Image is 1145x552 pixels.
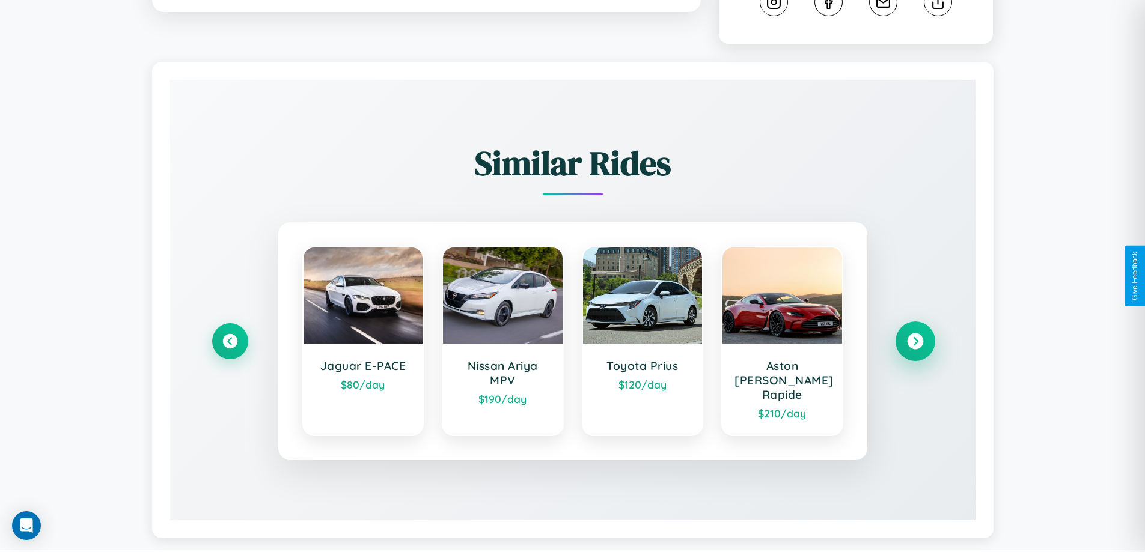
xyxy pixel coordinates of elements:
[595,378,691,391] div: $ 120 /day
[595,359,691,373] h3: Toyota Prius
[455,392,551,405] div: $ 190 /day
[316,359,411,373] h3: Jaguar E-PACE
[721,246,843,436] a: Aston [PERSON_NAME] Rapide$210/day
[316,378,411,391] div: $ 80 /day
[734,359,830,402] h3: Aston [PERSON_NAME] Rapide
[734,407,830,420] div: $ 210 /day
[582,246,704,436] a: Toyota Prius$120/day
[455,359,551,387] h3: Nissan Ariya MPV
[212,140,933,186] h2: Similar Rides
[12,511,41,540] div: Open Intercom Messenger
[442,246,564,436] a: Nissan Ariya MPV$190/day
[1131,252,1139,300] div: Give Feedback
[302,246,424,436] a: Jaguar E-PACE$80/day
